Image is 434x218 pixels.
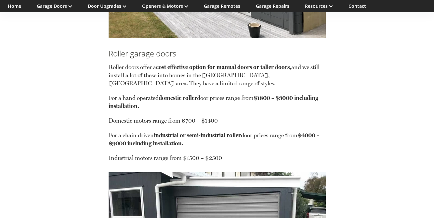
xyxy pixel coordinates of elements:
p: Industrial motors range from $1500 – $2500 [109,154,326,162]
a: Resources [305,3,333,9]
p: For a chain driven door prices range from [109,131,326,154]
a: Contact [349,3,366,9]
strong: $1800 – $3000 including installation. [109,94,318,109]
a: Garage Doors [37,3,72,9]
strong: cost effective option for manual doors or taller doors, [156,64,291,70]
strong: industrial or semi-industrial roller [154,132,241,139]
p: Roller doors offer a and we still install a lot of these into homes in the [GEOGRAPHIC_DATA], [GE... [109,63,326,94]
a: Garage Repairs [256,3,289,9]
strong: domestic roller [159,94,197,101]
p: Domestic motors range from $700 – $1400 [109,116,326,131]
a: Openers & Motors [142,3,188,9]
a: Door Upgrades [88,3,126,9]
h3: Roller garage doors [109,48,326,58]
a: Home [8,3,21,9]
a: Garage Remotes [204,3,240,9]
p: For a hand operated door prices range from [109,94,326,116]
